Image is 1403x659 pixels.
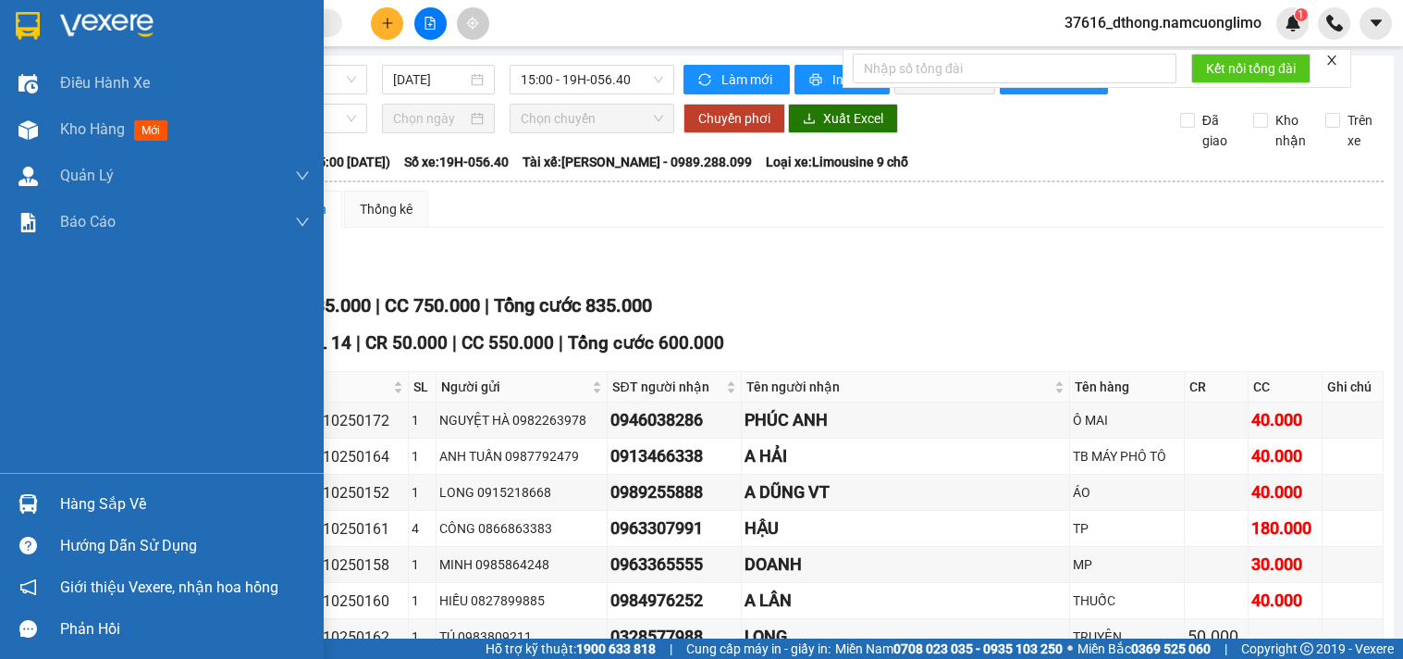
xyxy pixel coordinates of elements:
input: 14/10/2025 [393,69,468,90]
strong: 1900 633 818 [576,641,656,656]
span: Kho hàng [60,120,125,138]
span: Cung cấp máy in - giấy in: [686,639,831,659]
div: ANH TUẤN 0987792479 [439,446,604,466]
span: Miền Nam [835,639,1063,659]
button: caret-down [1360,7,1392,40]
span: CC 550.000 [462,332,554,354]
div: 0963365555 [610,552,738,578]
sup: 1 [1295,8,1308,21]
strong: 0708 023 035 - 0935 103 250 [893,641,1063,656]
th: CR [1185,372,1249,403]
img: icon-new-feature [1285,15,1301,31]
span: Tổng cước 600.000 [568,332,724,354]
div: 0328577988 [610,624,738,650]
div: MINH 0985864248 [439,554,604,575]
th: Tên hàng [1070,372,1185,403]
div: 0913466338 [610,443,738,469]
span: Làm mới [721,69,775,90]
div: Hàng sắp về [60,491,310,518]
span: Miền Bắc [1077,639,1211,659]
span: Số xe: 19H-056.40 [404,152,509,172]
td: DOANH [742,547,1070,583]
button: plus [371,7,403,40]
div: Ô MAI [1073,410,1181,430]
div: A DŨNG VT [745,479,1066,505]
div: CÔNG 0866863383 [439,518,604,539]
td: 0913466338 [608,439,742,475]
td: 32MTT1410250152 [255,475,409,511]
td: 0963365555 [608,547,742,583]
img: solution-icon [18,213,38,232]
button: syncLàm mới [683,65,790,94]
span: | [559,332,563,354]
div: A HẢI [745,443,1066,469]
td: HẬU [742,511,1070,547]
div: 40.000 [1251,479,1319,505]
span: question-circle [19,537,37,554]
div: 0989255888 [610,479,738,505]
div: HẬU [745,516,1066,541]
td: PHÚC ANH [742,403,1070,439]
img: phone-icon [1326,15,1343,31]
div: 32MTT1410250161 [258,517,405,541]
span: Tên người nhận [746,377,1051,397]
span: Kết nối tổng đài [1206,58,1296,79]
div: 50.000 [1188,624,1245,650]
input: Chọn ngày [393,108,468,129]
span: down [295,215,310,230]
span: close [1325,54,1338,67]
div: MP [1073,554,1181,575]
strong: 0369 525 060 [1131,641,1211,656]
td: A DŨNG VT [742,475,1070,511]
span: ⚪️ [1067,645,1073,653]
div: 4 [412,518,433,539]
span: Tổng cước 835.000 [494,294,652,317]
span: SĐT người nhận [612,377,722,397]
td: A LÂN [742,583,1070,619]
div: 1 [412,446,433,466]
input: Nhập số tổng đài [853,54,1176,83]
img: warehouse-icon [18,494,38,514]
div: NGUYỆT HÀ 0982263978 [439,410,604,430]
button: Kết nối tổng đài [1191,54,1311,83]
span: mới [134,120,167,141]
span: Điều hành xe [60,71,150,94]
button: aim [457,7,489,40]
span: message [19,620,37,638]
td: 32MTT1410250160 [255,583,409,619]
span: CR 50.000 [365,332,448,354]
span: Trên xe [1340,110,1385,151]
span: Tài xế: [PERSON_NAME] - 0989.288.099 [523,152,752,172]
th: Ghi chú [1323,372,1384,403]
th: SL [409,372,437,403]
div: PHÚC ANH [745,407,1066,433]
span: | [1225,639,1227,659]
div: Hướng dẫn sử dụng [60,532,310,560]
button: printerIn phơi [794,65,890,94]
span: copyright [1300,642,1313,655]
span: Hỗ trợ kỹ thuật: [486,639,656,659]
div: 0984976252 [610,588,738,614]
span: CC 750.000 [385,294,480,317]
div: LONG 0915218668 [439,482,604,503]
div: HIẾU 0827899885 [439,591,604,611]
button: file-add [414,7,447,40]
span: file-add [424,17,437,30]
div: 0963307991 [610,516,738,541]
div: LONG [745,624,1066,650]
div: 30.000 [1251,552,1319,578]
span: | [485,294,489,317]
div: TRUYỆN [1073,627,1181,647]
span: sync [698,73,714,88]
td: 0989255888 [608,475,742,511]
div: Thống kê [360,199,412,219]
div: A LÂN [745,588,1066,614]
span: SL 14 [306,332,351,354]
td: 0984976252 [608,583,742,619]
span: Giới thiệu Vexere, nhận hoa hồng [60,576,278,599]
div: TÚ 0983809211 [439,627,604,647]
button: Chuyển phơi [683,104,785,133]
span: download [803,112,816,127]
span: | [375,294,380,317]
img: warehouse-icon [18,167,38,186]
